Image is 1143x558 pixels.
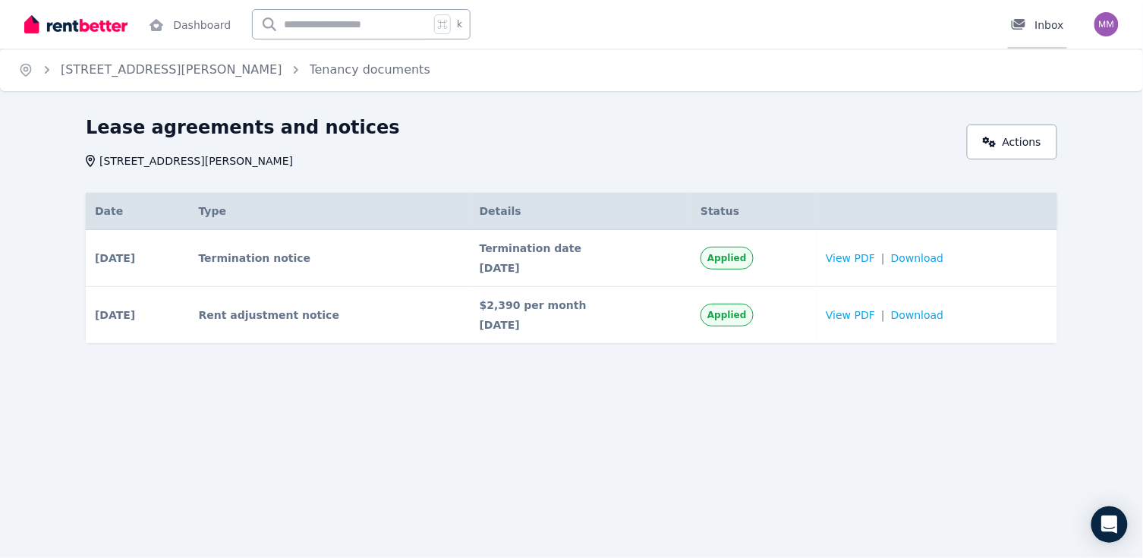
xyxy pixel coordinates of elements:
span: [DATE] [480,260,683,276]
span: | [881,251,885,266]
img: RentBetter [24,13,128,36]
div: Inbox [1011,17,1064,33]
span: k [457,18,462,30]
th: Status [691,193,817,230]
span: [DATE] [95,251,135,266]
th: Date [86,193,190,230]
td: Rent adjustment notice [190,287,471,344]
a: Tenancy documents [310,62,430,77]
span: | [881,307,885,323]
span: [STREET_ADDRESS][PERSON_NAME] [99,153,293,169]
span: View PDF [826,251,875,266]
span: Applied [707,309,746,321]
span: Applied [707,252,746,264]
span: [DATE] [480,317,683,333]
span: Download [891,251,944,266]
th: Details [471,193,692,230]
th: Type [190,193,471,230]
a: Actions [967,125,1057,159]
td: Termination notice [190,230,471,287]
a: [STREET_ADDRESS][PERSON_NAME] [61,62,282,77]
span: [DATE] [95,307,135,323]
div: Open Intercom Messenger [1091,506,1128,543]
span: View PDF [826,307,875,323]
h1: Lease agreements and notices [86,115,400,140]
span: Termination date [480,241,683,256]
img: Mali Monahan [1094,12,1119,36]
span: $2,390 per month [480,298,683,313]
span: Download [891,307,944,323]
